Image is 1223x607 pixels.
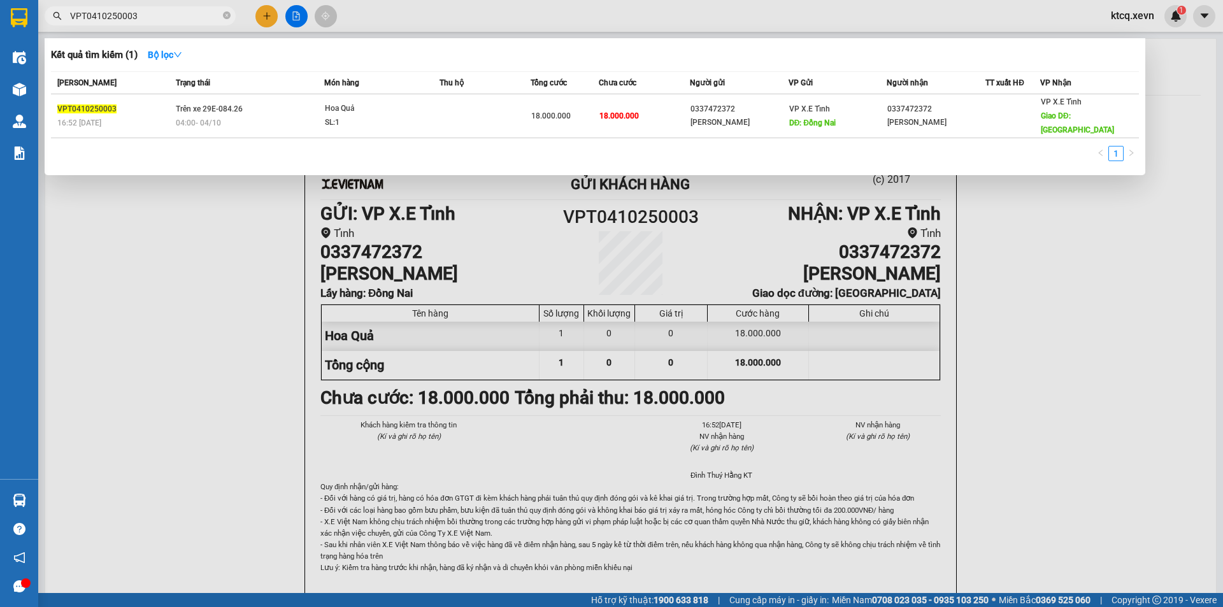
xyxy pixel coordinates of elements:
span: left [1097,149,1105,157]
div: SL: 1 [325,116,420,130]
span: right [1127,149,1135,157]
input: Tìm tên, số ĐT hoặc mã đơn [70,9,220,23]
span: question-circle [13,523,25,535]
img: logo-vxr [11,8,27,27]
button: right [1124,146,1139,161]
span: Người gửi [690,78,725,87]
h3: Kết quả tìm kiếm ( 1 ) [51,48,138,62]
div: 0337472372 [690,103,788,116]
img: warehouse-icon [13,83,26,96]
img: warehouse-icon [13,494,26,507]
span: [PERSON_NAME] [57,78,117,87]
span: close-circle [223,10,231,22]
span: search [53,11,62,20]
span: VP X.E Tỉnh [789,104,830,113]
span: 18.000.000 [599,111,639,120]
span: 04:00 - 04/10 [176,118,221,127]
span: down [173,50,182,59]
img: warehouse-icon [13,51,26,64]
span: VPT0410250003 [57,104,117,113]
span: 18.000.000 [531,111,571,120]
img: warehouse-icon [13,115,26,128]
span: Tổng cước [531,78,567,87]
span: Người nhận [887,78,928,87]
span: notification [13,552,25,564]
button: left [1093,146,1108,161]
span: Chưa cước [599,78,636,87]
li: 1 [1108,146,1124,161]
strong: Bộ lọc [148,50,182,60]
div: 0337472372 [887,103,985,116]
span: message [13,580,25,592]
span: TT xuất HĐ [985,78,1024,87]
span: close-circle [223,11,231,19]
a: 1 [1109,146,1123,161]
span: 16:52 [DATE] [57,118,101,127]
span: Thu hộ [440,78,464,87]
span: Giao DĐ: [GEOGRAPHIC_DATA] [1041,111,1114,134]
button: Bộ lọcdown [138,45,192,65]
span: Trên xe 29E-084.26 [176,104,243,113]
div: [PERSON_NAME] [887,116,985,129]
span: VP Gửi [789,78,813,87]
span: Trạng thái [176,78,210,87]
img: solution-icon [13,146,26,160]
span: VP Nhận [1040,78,1071,87]
div: Hoa Quả [325,102,420,116]
li: Next Page [1124,146,1139,161]
div: [PERSON_NAME] [690,116,788,129]
span: VP X.E Tỉnh [1041,97,1082,106]
span: Món hàng [324,78,359,87]
li: Previous Page [1093,146,1108,161]
span: DĐ: Đồng Nai [789,118,836,127]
